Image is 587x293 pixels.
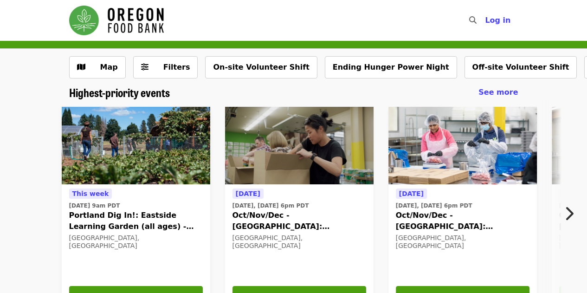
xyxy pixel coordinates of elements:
span: This week [72,190,109,197]
img: Oct/Nov/Dec - Portland: Repack/Sort (age 8+) organized by Oregon Food Bank [225,107,374,185]
time: [DATE], [DATE] 6pm PDT [232,202,309,210]
span: Map [100,63,118,72]
i: chevron-right icon [564,205,574,222]
span: Oct/Nov/Dec - [GEOGRAPHIC_DATA]: Repack/Sort (age [DEMOGRAPHIC_DATA]+) [232,210,366,232]
span: [DATE] [399,190,424,197]
div: [GEOGRAPHIC_DATA], [GEOGRAPHIC_DATA] [396,234,529,250]
div: Highest-priority events [62,86,526,99]
button: Next item [556,201,587,227]
i: sliders-h icon [141,63,148,72]
button: On-site Volunteer Shift [205,56,317,78]
time: [DATE] 9am PDT [69,202,120,210]
button: Ending Hunger Power Night [325,56,457,78]
input: Search [482,9,490,32]
div: [GEOGRAPHIC_DATA], [GEOGRAPHIC_DATA] [69,234,203,250]
span: See more [478,88,518,97]
span: Oct/Nov/Dec - [GEOGRAPHIC_DATA]: Repack/Sort (age [DEMOGRAPHIC_DATA]+) [396,210,529,232]
a: See more [478,87,518,98]
img: Portland Dig In!: Eastside Learning Garden (all ages) - Aug/Sept/Oct organized by Oregon Food Bank [62,107,210,185]
i: search icon [469,16,477,25]
button: Log in [477,11,518,30]
span: Portland Dig In!: Eastside Learning Garden (all ages) - Aug/Sept/Oct [69,210,203,232]
span: Log in [485,16,510,25]
a: Highest-priority events [69,86,170,99]
span: [DATE] [236,190,260,197]
i: map icon [77,63,85,72]
time: [DATE], [DATE] 6pm PDT [396,202,472,210]
img: Oct/Nov/Dec - Beaverton: Repack/Sort (age 10+) organized by Oregon Food Bank [388,107,537,185]
button: Filters (0 selected) [133,56,198,78]
img: Oregon Food Bank - Home [69,6,164,35]
span: Highest-priority events [69,84,170,100]
button: Show map view [69,56,126,78]
button: Off-site Volunteer Shift [464,56,577,78]
div: [GEOGRAPHIC_DATA], [GEOGRAPHIC_DATA] [232,234,366,250]
span: Filters [163,63,190,72]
